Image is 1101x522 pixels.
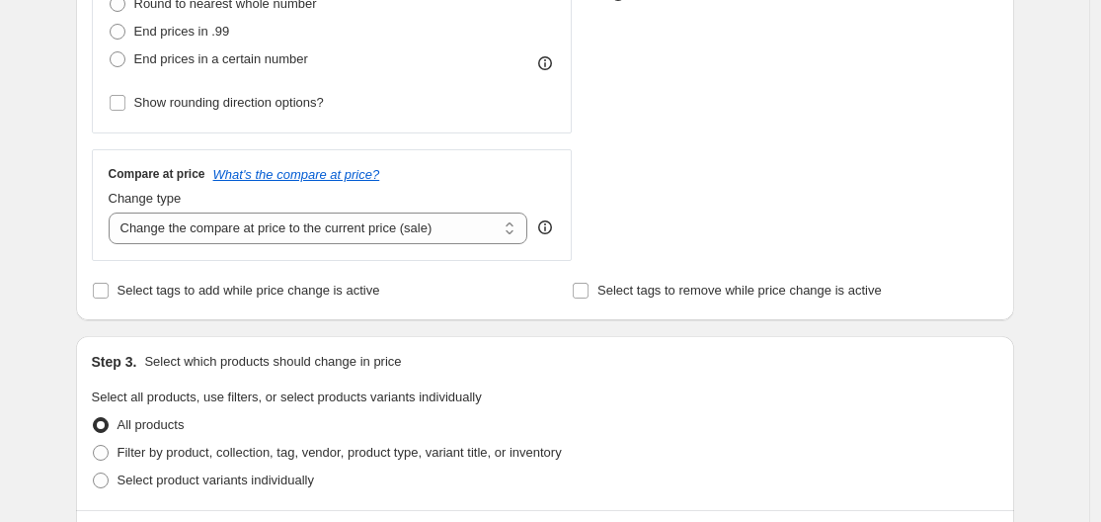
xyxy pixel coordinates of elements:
[134,95,324,110] span: Show rounding direction options?
[597,283,882,298] span: Select tags to remove while price change is active
[134,24,230,39] span: End prices in .99
[118,445,562,460] span: Filter by product, collection, tag, vendor, product type, variant title, or inventory
[134,51,308,66] span: End prices in a certain number
[109,191,182,206] span: Change type
[92,390,482,404] span: Select all products, use filters, or select products variants individually
[109,166,205,182] h3: Compare at price
[118,417,185,432] span: All products
[535,217,555,237] div: help
[118,473,314,487] span: Select product variants individually
[118,283,380,298] span: Select tags to add while price change is active
[213,167,380,182] button: What's the compare at price?
[92,352,137,372] h2: Step 3.
[144,352,401,372] p: Select which products should change in price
